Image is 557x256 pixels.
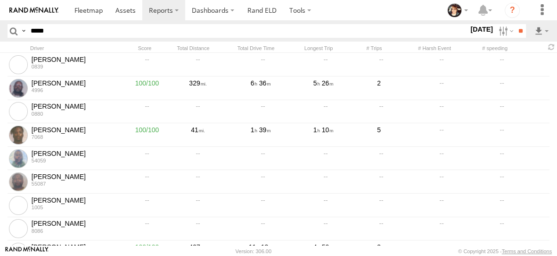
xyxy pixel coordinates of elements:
div: Version: 306.00 [236,248,271,254]
span: 39 [259,126,271,134]
div: 4996 [32,87,118,93]
a: 100 [123,124,171,146]
div: 41 [174,124,221,146]
div: Kimberly Robinson [444,3,471,17]
div: 0880 [32,111,118,117]
div: 8086 [32,228,118,234]
span: 36 [259,79,271,87]
a: 2 [351,77,407,99]
img: rand-logo.svg [9,7,58,14]
span: 1 [251,126,257,134]
span: 13 [261,243,273,251]
div: © Copyright 2025 - [458,248,552,254]
span: Refresh [546,43,557,51]
a: Terms and Conditions [502,248,552,254]
span: 11 [249,243,259,251]
a: 5 [351,124,407,146]
div: Total Drive Time [221,45,291,51]
div: Longest Trip [295,45,342,51]
div: 329 [174,77,221,99]
span: 1 [313,126,320,134]
a: [PERSON_NAME] [32,243,118,251]
label: Search Query [20,24,27,38]
div: # Harsh Event [406,45,463,51]
div: Driver [30,45,120,51]
div: 54059 [32,158,118,163]
a: [PERSON_NAME] [32,172,118,181]
span: 6 [251,79,257,87]
div: # speeding [467,45,523,51]
a: Visit our Website [5,247,49,256]
span: 10 [322,126,334,134]
i: ? [505,3,520,18]
label: Search Filter Options [495,24,515,38]
div: 7068 [32,134,118,140]
div: Total Distance [170,45,217,51]
span: 26 [322,79,334,87]
a: [PERSON_NAME] [32,219,118,228]
a: [PERSON_NAME] [32,196,118,205]
div: 55087 [32,181,118,187]
div: Score [123,45,166,51]
a: [PERSON_NAME] [32,126,118,134]
label: [DATE] [468,24,495,34]
span: 4 [313,243,320,251]
a: 100 [123,77,171,99]
a: [PERSON_NAME] [32,149,118,158]
div: 1005 [32,205,118,210]
a: [PERSON_NAME] [32,79,118,87]
span: 5 [313,79,320,87]
div: 0839 [32,64,118,69]
a: [PERSON_NAME] [32,102,118,111]
label: Export results as... [533,24,549,38]
a: [PERSON_NAME] [32,55,118,64]
span: 50 [322,243,334,251]
div: # Trips [346,45,402,51]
